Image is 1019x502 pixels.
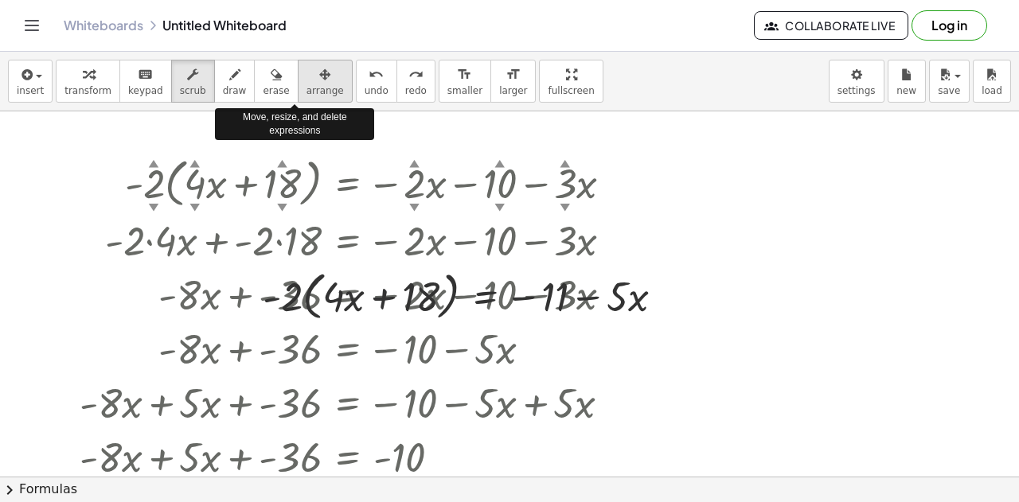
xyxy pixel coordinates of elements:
span: Collaborate Live [767,18,895,33]
div: ▼ [494,200,505,214]
i: format_size [457,65,472,84]
div: ▼ [560,200,571,214]
i: redo [408,65,424,84]
button: Collaborate Live [754,11,908,40]
div: Move, resize, and delete expressions [215,108,374,140]
span: save [938,85,960,96]
button: transform [56,60,120,103]
i: undo [369,65,384,84]
div: ▲ [149,155,159,169]
span: redo [405,85,427,96]
button: keyboardkeypad [119,60,172,103]
span: undo [365,85,388,96]
span: arrange [306,85,344,96]
span: fullscreen [548,85,594,96]
button: fullscreen [539,60,603,103]
div: ▲ [560,155,571,169]
div: ▲ [189,155,200,169]
button: scrub [171,60,215,103]
i: format_size [506,65,521,84]
button: format_sizelarger [490,60,536,103]
button: format_sizesmaller [439,60,491,103]
div: ▲ [277,155,287,169]
button: erase [254,60,298,103]
span: new [896,85,916,96]
button: draw [214,60,256,103]
span: load [982,85,1002,96]
button: undoundo [356,60,397,103]
button: save [929,60,970,103]
a: Whiteboards [64,18,143,33]
button: insert [8,60,53,103]
div: ▼ [277,200,287,214]
span: scrub [180,85,206,96]
span: settings [837,85,876,96]
button: Toggle navigation [19,13,45,38]
div: ▼ [149,200,159,214]
span: erase [263,85,289,96]
div: ▲ [409,155,420,169]
button: new [888,60,926,103]
span: smaller [447,85,482,96]
button: arrange [298,60,353,103]
div: ▲ [494,155,505,169]
button: load [973,60,1011,103]
span: transform [64,85,111,96]
div: ▼ [189,200,200,214]
button: settings [829,60,884,103]
div: ▼ [409,200,420,214]
span: larger [499,85,527,96]
button: Log in [912,10,987,41]
span: insert [17,85,44,96]
i: keyboard [138,65,153,84]
button: redoredo [396,60,435,103]
span: draw [223,85,247,96]
span: keypad [128,85,163,96]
